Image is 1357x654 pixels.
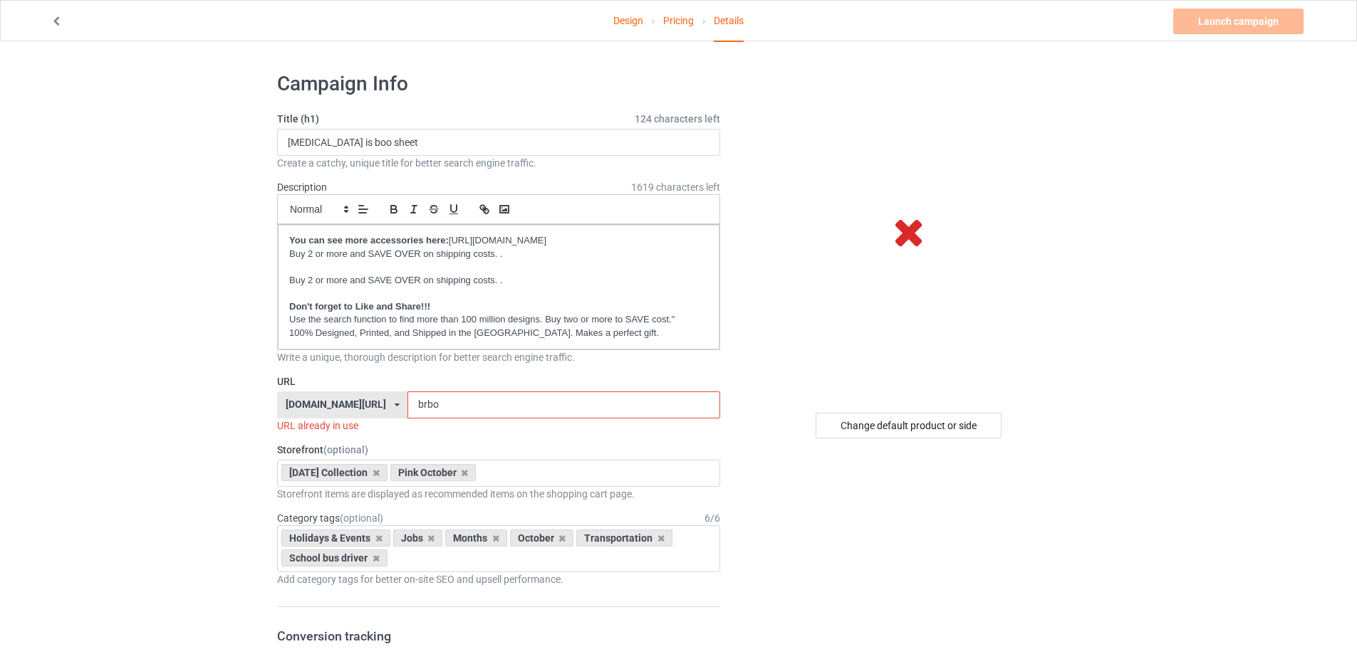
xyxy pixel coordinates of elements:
label: Category tags [277,511,383,525]
p: Use the search function to find more than 100 million designs. Buy two or more to SAVE cost." [289,313,708,327]
strong: You can see more accessories here: [289,235,449,246]
div: School bus driver [281,549,388,566]
div: Add category tags for better on-site SEO and upsell performance. [277,572,720,586]
span: 1619 characters left [631,180,720,194]
div: Change default product or side [816,413,1002,438]
h3: Conversion tracking [277,628,720,644]
div: 6 / 6 [705,511,720,525]
div: Storefront items are displayed as recommended items on the shopping cart page. [277,487,720,501]
div: Write a unique, thorough description for better search engine traffic. [277,350,720,364]
p: Buy 2 or more and SAVE OVER on shipping costs. . [289,248,708,261]
div: [DOMAIN_NAME][URL] [286,399,386,409]
div: [DATE] Collection [281,464,388,481]
div: Create a catchy, unique title for better search engine traffic. [277,156,720,170]
h1: Campaign Info [277,71,720,97]
a: Pricing [663,1,694,41]
p: Buy 2 or more and SAVE OVER on shipping costs. . [289,274,708,288]
label: Title (h1) [277,112,720,126]
a: Design [613,1,643,41]
div: Pink October [390,464,477,481]
div: October [510,529,574,547]
div: Jobs [393,529,443,547]
strong: Don't forget to Like and Share!!! [289,301,430,312]
p: [URL][DOMAIN_NAME] [289,234,708,248]
label: Storefront [277,443,720,457]
p: 100% Designed, Printed, and Shipped in the [GEOGRAPHIC_DATA]. Makes a perfect gift. [289,327,708,340]
div: URL already in use [277,418,720,433]
div: Details [714,1,744,42]
span: (optional) [340,512,383,524]
div: Months [445,529,507,547]
div: Holidays & Events [281,529,390,547]
div: Transportation [576,529,672,547]
label: Description [277,181,327,193]
span: (optional) [323,444,368,455]
label: URL [277,374,720,389]
span: 124 characters left [635,112,720,126]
